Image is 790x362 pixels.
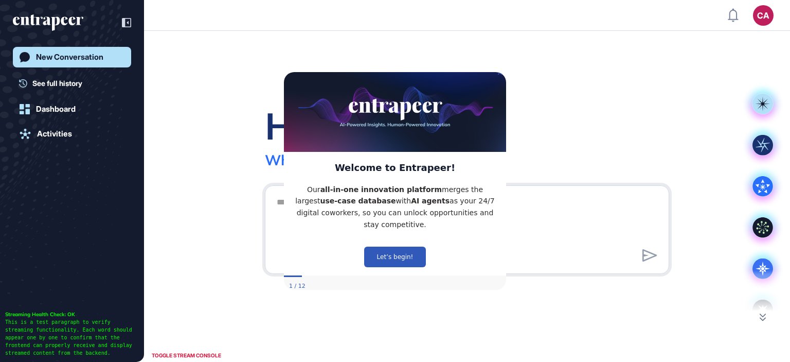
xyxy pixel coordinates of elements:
[8,112,214,159] p: Our merges the largest with as your 24/7 digital coworkers, so you can unlock opportunities and s...
[13,47,131,67] a: New Conversation
[80,175,142,195] button: Let’s begin!
[19,78,131,89] a: See full history
[13,124,131,144] a: Activities
[37,125,112,133] strong: use-case database
[13,99,131,119] a: Dashboard
[37,113,158,122] strong: all-in-one innovation platform
[36,53,103,62] div: New Conversation
[265,102,444,149] div: Hello, Can
[265,151,504,169] div: What sparks your interest [DATE]?
[37,129,72,139] div: Activities
[51,90,171,101] span: Welcome to Entrapeer!
[5,210,22,218] div: Step 1 of 12
[32,78,82,89] span: See full history
[36,105,76,114] div: Dashboard
[753,5,774,26] button: CA
[127,125,166,133] strong: AI agents
[149,349,224,362] div: TOGGLE STREAM CONSOLE
[13,14,83,31] div: entrapeer-logo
